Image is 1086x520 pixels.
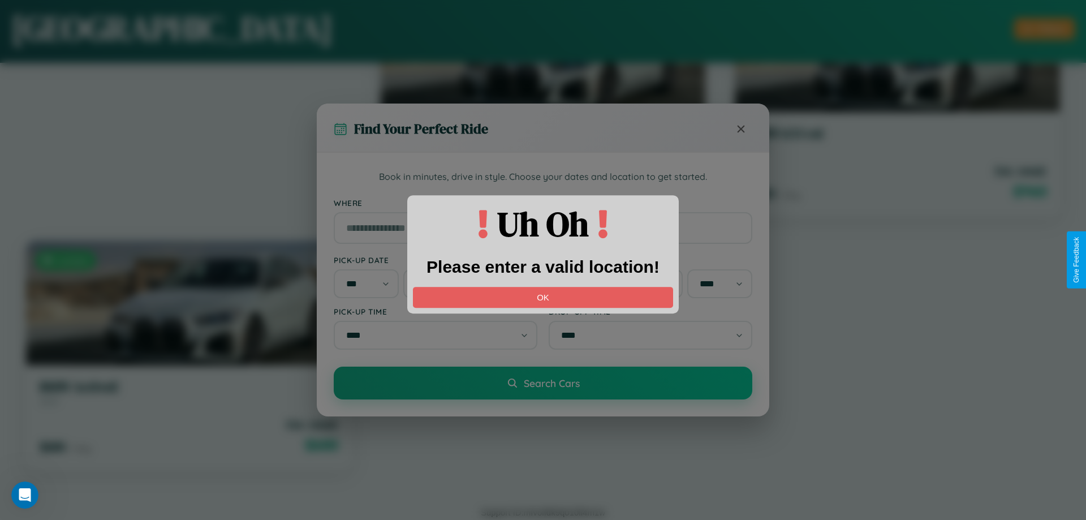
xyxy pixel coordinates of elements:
[334,307,537,316] label: Pick-up Time
[549,307,752,316] label: Drop-off Time
[334,198,752,208] label: Where
[524,377,580,389] span: Search Cars
[354,119,488,138] h3: Find Your Perfect Ride
[334,170,752,184] p: Book in minutes, drive in style. Choose your dates and location to get started.
[334,255,537,265] label: Pick-up Date
[549,255,752,265] label: Drop-off Date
